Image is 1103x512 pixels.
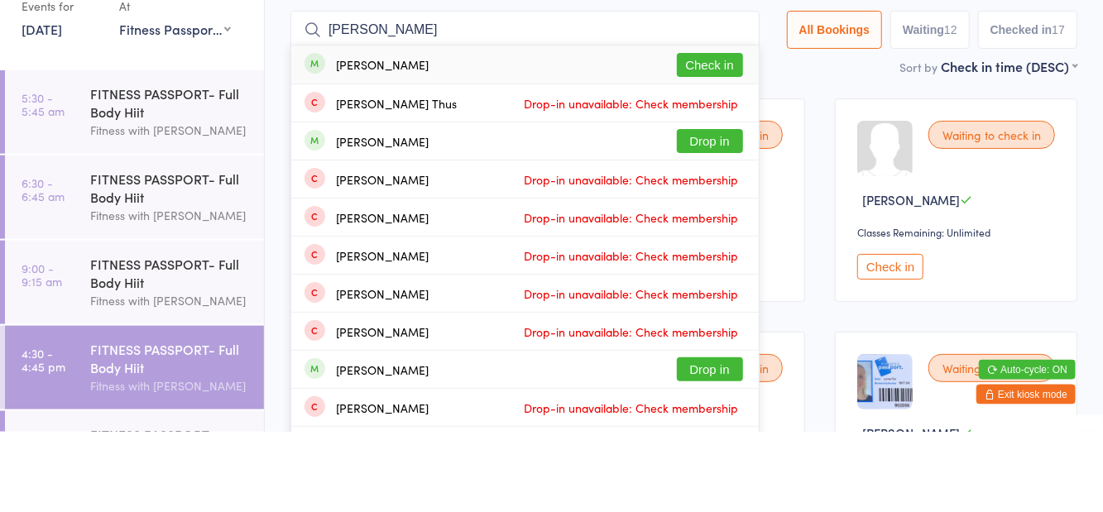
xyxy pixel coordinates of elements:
button: Checked in17 [978,91,1077,129]
div: Fitness with [PERSON_NAME] [90,286,250,305]
div: At [119,73,231,100]
span: Drop-in unavailable: Check membership [520,323,743,348]
div: Check in time (DESC) [941,137,1077,156]
label: Sort by [899,139,938,156]
div: [PERSON_NAME] [336,443,429,457]
div: Fitness Passport- Women's Fitness Studio [119,100,231,118]
div: [PERSON_NAME] [336,367,429,380]
div: Fitness with [PERSON_NAME] [90,201,250,220]
span: Scanner input [986,13,1060,30]
button: All Bookings [787,91,883,129]
div: [PERSON_NAME] [336,291,429,304]
div: [PERSON_NAME] [336,253,429,266]
time: 6:30 - 6:45 am [22,256,65,283]
a: 9:00 -9:15 amFITNESS PASSPORT- Full Body HiitFitness with [PERSON_NAME] [5,321,264,404]
a: 5:30 -5:45 amFITNESS PASSPORT- Full Body HiitFitness with [PERSON_NAME] [5,151,264,234]
div: Events for [22,73,103,100]
div: [PERSON_NAME] Thus [336,177,457,190]
button: Check in [677,133,743,157]
div: 17 [1052,103,1065,117]
div: Classes Remaining: Unlimited [857,305,1060,319]
div: [PERSON_NAME] [336,405,429,419]
h2: FITNESS PASSPORT- Full Body Hi… Check-in [290,5,1077,32]
a: 4:30 -4:45 pmFITNESS PASSPORT- Full Body HiitFitness with [PERSON_NAME] [5,406,264,490]
span: Fitness with [PERSON_NAME] [394,45,549,62]
div: [PERSON_NAME] [336,481,429,495]
div: [PERSON_NAME] [336,138,429,151]
span: Drop-in unavailable: Check membership [520,361,743,386]
div: Fitness with [PERSON_NAME] [90,457,250,476]
span: Drop-in unavailable: Check membership [520,171,743,196]
span: Manual search [846,13,927,30]
button: Auto-cycle: ON [979,440,1076,460]
img: Fitness with Zoe [17,12,79,56]
img: image1683015595.png [857,434,913,490]
span: [PERSON_NAME] [862,271,960,289]
span: Fitness Passport- Women's Fitness Studio [575,45,789,62]
div: [PERSON_NAME] [336,329,429,342]
span: [DATE] 4:30pm [290,45,368,62]
button: Check in [857,334,923,360]
input: Search [290,91,760,129]
div: 12 [944,103,957,117]
div: FITNESS PASSPORT- Full Body Hiit [90,335,250,371]
div: FITNESS PASSPORT- Full Body Hiit [90,165,250,201]
button: Drop in [677,209,743,233]
button: Drop in [677,438,743,462]
time: 9:00 - 9:15 am [22,342,62,368]
span: Drop-in unavailable: Check membership [520,247,743,272]
span: Drop-in unavailable: Check membership [520,400,743,424]
button: Exit kiosk mode [976,465,1076,485]
div: Waiting to check in [928,201,1055,229]
span: Drop-in unavailable: Check membership [520,476,743,500]
a: 6:30 -6:45 amFITNESS PASSPORT- Full Body HiitFitness with [PERSON_NAME] [5,236,264,319]
span: Drop-in unavailable: Check membership [520,285,743,310]
time: 5:30 - 5:45 am [22,171,65,198]
a: [DATE] [22,100,62,118]
div: FITNESS PASSPORT- Full Body Hiit [90,250,250,286]
div: [PERSON_NAME] [336,215,429,228]
button: Waiting12 [890,91,970,129]
div: FITNESS PASSPORT- Full Body Hiit [90,420,250,457]
div: Fitness with [PERSON_NAME] [90,371,250,390]
div: Waiting to check in [928,434,1055,462]
time: 4:30 - 4:45 pm [22,427,65,453]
